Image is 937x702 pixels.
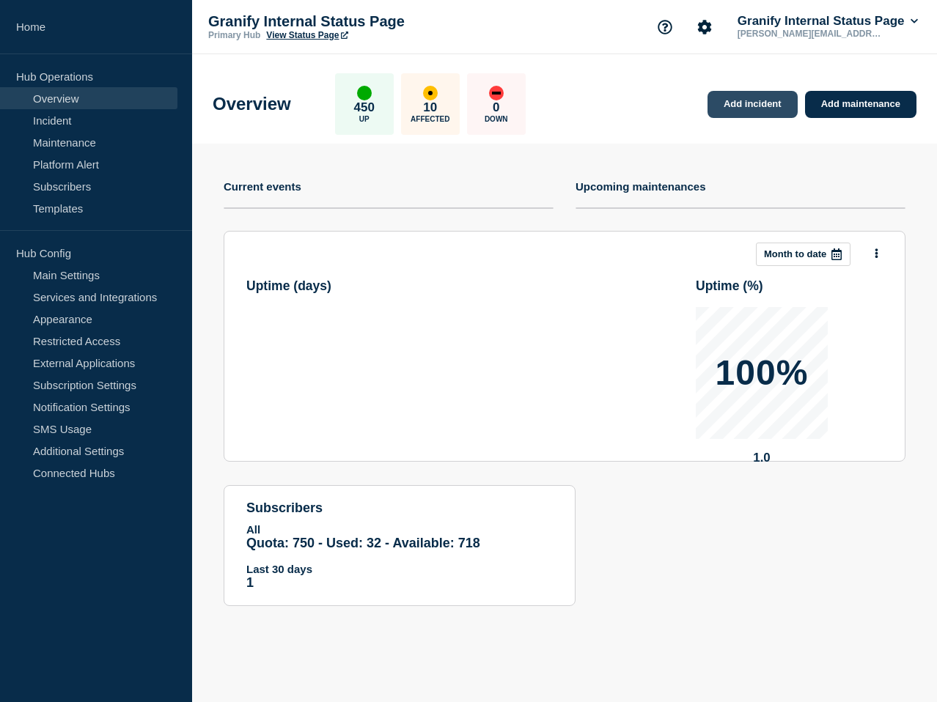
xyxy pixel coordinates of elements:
[650,12,680,43] button: Support
[213,94,291,114] h1: Overview
[489,86,504,100] div: down
[246,575,553,591] p: 1
[266,30,348,40] a: View Status Page
[485,115,508,123] p: Down
[716,355,809,391] p: 100%
[689,12,720,43] button: Account settings
[735,29,887,39] p: [PERSON_NAME][EMAIL_ADDRESS][PERSON_NAME][DOMAIN_NAME]
[246,278,331,294] h3: Uptime ( days )
[224,180,301,193] h4: Current events
[805,91,916,118] a: Add maintenance
[246,500,553,516] h4: subscribers
[423,100,437,115] p: 10
[354,100,375,115] p: 450
[696,451,828,465] p: 1.0
[764,248,826,259] p: Month to date
[208,30,260,40] p: Primary Hub
[411,115,449,123] p: Affected
[208,13,501,30] p: Granify Internal Status Page
[576,180,706,193] h4: Upcoming maintenances
[359,115,370,123] p: Up
[423,86,438,100] div: affected
[357,86,372,100] div: up
[246,523,553,536] p: All
[696,278,763,294] h3: Uptime ( % )
[708,91,798,118] a: Add incident
[246,536,480,550] span: Quota: 750 - Used: 32 - Available: 718
[493,100,499,115] p: 0
[735,14,921,29] button: Granify Internal Status Page
[246,563,553,575] p: Last 30 days
[756,243,850,266] button: Month to date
